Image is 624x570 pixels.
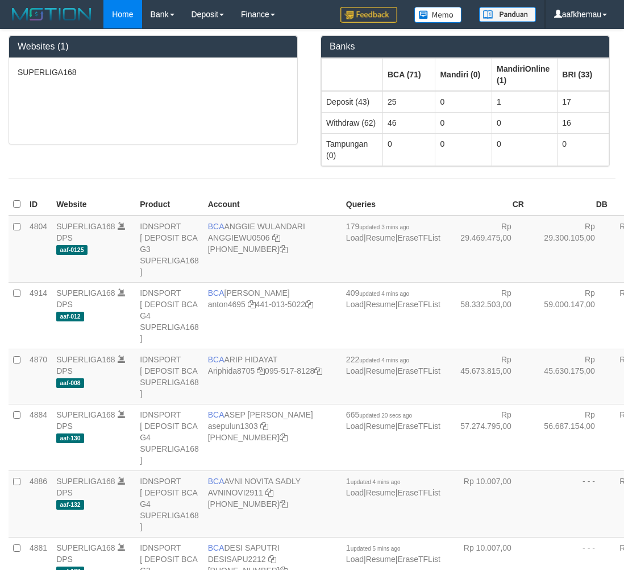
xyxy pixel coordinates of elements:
[25,193,52,216] th: ID
[56,477,115,486] a: SUPERLIGA168
[208,543,224,552] span: BCA
[56,543,115,552] a: SUPERLIGA168
[346,233,364,242] a: Load
[52,470,135,537] td: DPS
[56,500,84,510] span: aaf-132
[56,288,115,298] a: SUPERLIGA168
[366,233,396,242] a: Resume
[208,300,246,309] a: anton4695
[492,112,558,133] td: 0
[435,58,492,91] th: Group: activate to sort column ascending
[203,470,342,537] td: AVNI NOVITA SADLY [PHONE_NUMBER]
[346,288,440,309] span: | |
[56,245,88,255] span: aaf-0125
[366,488,396,497] a: Resume
[351,479,401,485] span: updated 4 mins ago
[208,222,224,231] span: BCA
[52,216,135,283] td: DPS
[529,349,612,404] td: Rp 45.630.175,00
[280,245,288,254] a: Copy 4062213373 to clipboard
[435,91,492,113] td: 0
[208,288,224,298] span: BCA
[445,470,529,537] td: Rp 10.007,00
[203,282,342,349] td: [PERSON_NAME] 441-013-5022
[346,477,440,497] span: | |
[359,412,412,419] span: updated 20 secs ago
[529,470,612,537] td: - - -
[346,488,364,497] a: Load
[445,349,529,404] td: Rp 45.673.815,00
[359,357,409,364] span: updated 4 mins ago
[56,378,84,388] span: aaf-008
[346,222,440,242] span: | |
[56,355,115,364] a: SUPERLIGA168
[56,312,84,321] span: aaf-012
[492,58,558,91] th: Group: activate to sort column ascending
[383,58,435,91] th: Group: activate to sort column ascending
[346,366,364,375] a: Load
[330,42,601,52] h3: Banks
[366,422,396,431] a: Resume
[346,355,409,364] span: 222
[18,67,289,78] p: SUPERLIGA168
[397,488,440,497] a: EraseTFList
[346,288,409,298] span: 409
[52,193,135,216] th: Website
[208,555,266,564] a: DESISAPU2212
[322,112,383,133] td: Withdraw (62)
[383,91,435,113] td: 25
[346,410,412,419] span: 665
[280,433,288,442] a: Copy 4062281875 to clipboard
[435,112,492,133] td: 0
[322,58,383,91] th: Group: activate to sort column ascending
[366,366,396,375] a: Resume
[340,7,397,23] img: Feedback.jpg
[322,133,383,166] td: Tampungan (0)
[203,193,342,216] th: Account
[346,355,440,375] span: | |
[135,470,203,537] td: IDNSPORT [ DEPOSIT BCA G4 SUPERLIGA168 ]
[529,282,612,349] td: Rp 59.000.147,00
[445,216,529,283] td: Rp 29.469.475,00
[9,6,95,23] img: MOTION_logo.png
[383,112,435,133] td: 46
[492,133,558,166] td: 0
[314,366,322,375] a: Copy 0955178128 to clipboard
[203,349,342,404] td: ARIP HIDAYAT 095-517-8128
[445,404,529,470] td: Rp 57.274.795,00
[414,7,462,23] img: Button%20Memo.svg
[272,233,280,242] a: Copy ANGGIEWU0506 to clipboard
[265,488,273,497] a: Copy AVNINOVI2911 to clipboard
[135,193,203,216] th: Product
[56,222,115,231] a: SUPERLIGA168
[346,222,409,231] span: 179
[280,499,288,509] a: Copy 4062280135 to clipboard
[25,349,52,404] td: 4870
[558,112,609,133] td: 16
[445,282,529,349] td: Rp 58.332.503,00
[492,91,558,113] td: 1
[322,91,383,113] td: Deposit (43)
[208,422,258,431] a: asepulun1303
[203,404,342,470] td: ASEP [PERSON_NAME] [PHONE_NUMBER]
[135,349,203,404] td: IDNSPORT [ DEPOSIT BCA SUPERLIGA168 ]
[56,433,84,443] span: aaf-130
[558,91,609,113] td: 17
[397,555,440,564] a: EraseTFList
[529,216,612,283] td: Rp 29.300.105,00
[359,224,409,230] span: updated 3 mins ago
[257,366,265,375] a: Copy Ariphida8705 to clipboard
[397,233,440,242] a: EraseTFList
[25,216,52,283] td: 4804
[479,7,536,22] img: panduan.png
[25,404,52,470] td: 4884
[25,282,52,349] td: 4914
[366,555,396,564] a: Resume
[342,193,445,216] th: Queries
[135,216,203,283] td: IDNSPORT [ DEPOSIT BCA G3 SUPERLIGA168 ]
[135,404,203,470] td: IDNSPORT [ DEPOSIT BCA G4 SUPERLIGA168 ]
[208,355,224,364] span: BCA
[248,300,256,309] a: Copy anton4695 to clipboard
[445,193,529,216] th: CR
[56,410,115,419] a: SUPERLIGA168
